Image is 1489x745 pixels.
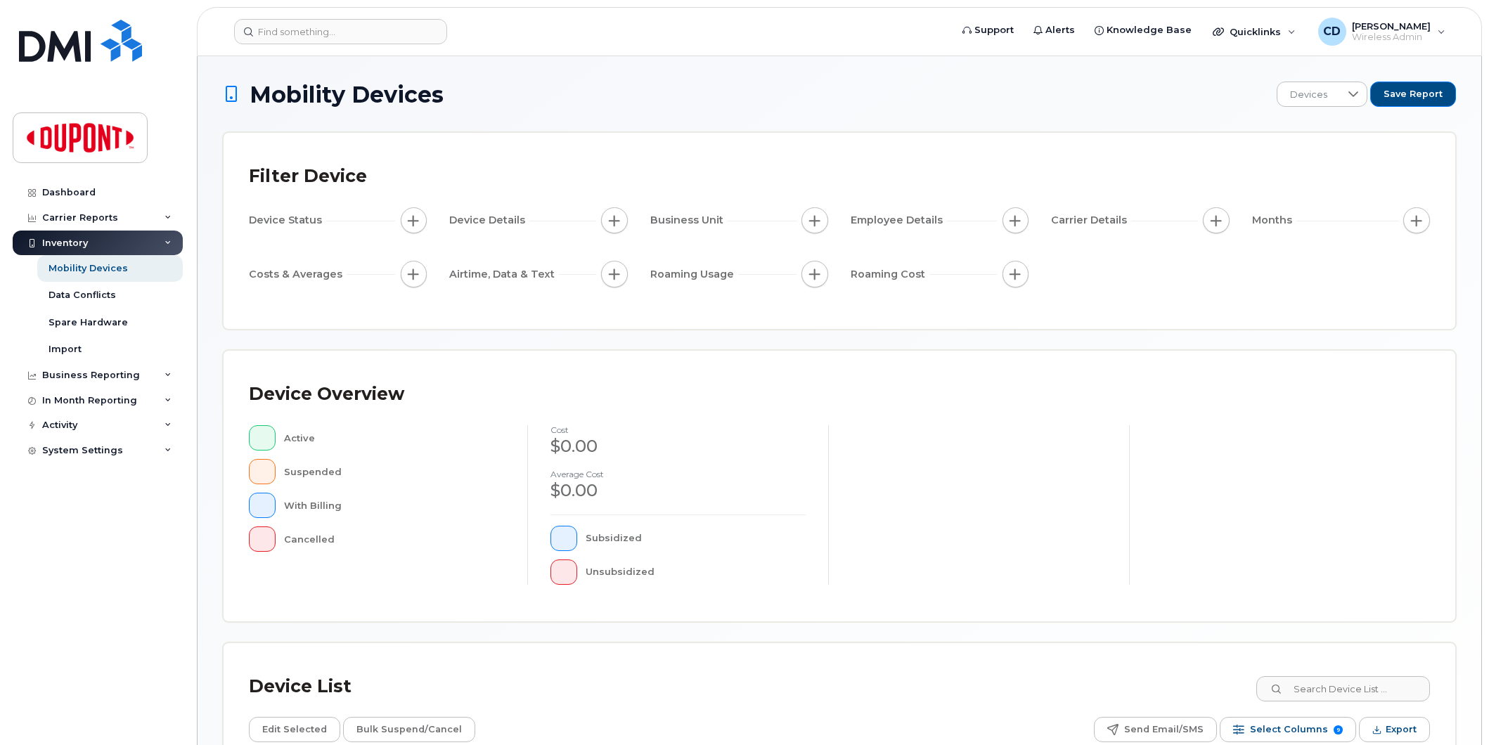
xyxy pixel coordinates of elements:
div: Unsubsidized [586,559,806,585]
h4: cost [550,425,806,434]
span: Device Details [449,213,529,228]
h4: Average cost [550,469,806,479]
div: $0.00 [550,479,806,503]
span: Bulk Suspend/Cancel [356,719,462,740]
span: Export [1386,719,1417,740]
div: Device Overview [249,376,404,413]
span: Costs & Averages [249,267,347,282]
span: Save Report [1384,88,1443,101]
div: Filter Device [249,158,367,195]
div: Subsidized [586,526,806,551]
span: Select Columns [1250,719,1328,740]
button: Select Columns 9 [1220,717,1356,742]
div: Cancelled [284,526,505,552]
span: Mobility Devices [250,82,444,107]
div: $0.00 [550,434,806,458]
span: Edit Selected [262,719,327,740]
span: Airtime, Data & Text [449,267,559,282]
button: Edit Selected [249,717,340,742]
span: Business Unit [650,213,728,228]
div: With Billing [284,493,505,518]
div: Suspended [284,459,505,484]
button: Save Report [1370,82,1456,107]
div: Active [284,425,505,451]
button: Export [1359,717,1430,742]
span: Roaming Cost [851,267,929,282]
span: Months [1252,213,1296,228]
span: Devices [1277,82,1340,108]
span: Employee Details [851,213,947,228]
div: Device List [249,668,352,705]
span: Carrier Details [1051,213,1131,228]
span: Roaming Usage [650,267,738,282]
button: Send Email/SMS [1094,717,1217,742]
span: Device Status [249,213,326,228]
span: 9 [1334,725,1343,734]
button: Bulk Suspend/Cancel [343,717,475,742]
span: Send Email/SMS [1124,719,1204,740]
input: Search Device List ... [1256,676,1430,701]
